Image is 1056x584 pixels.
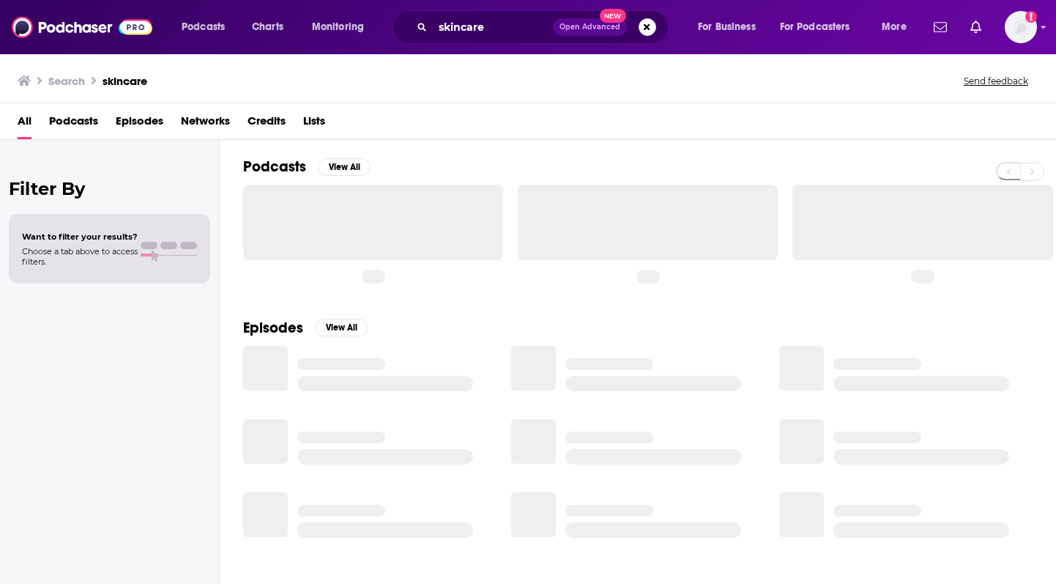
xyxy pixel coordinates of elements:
span: Logged in as tlopez [1005,11,1037,43]
a: EpisodesView All [243,319,368,337]
a: Credits [248,109,286,139]
span: For Business [698,17,756,37]
button: open menu [871,15,925,39]
div: Search podcasts, credits, & more... [406,10,683,44]
button: open menu [171,15,244,39]
button: open menu [302,15,383,39]
span: Monitoring [312,17,364,37]
span: New [600,9,626,23]
button: Show profile menu [1005,11,1037,43]
span: Charts [252,17,283,37]
button: open menu [770,15,871,39]
span: More [882,17,907,37]
h2: Podcasts [243,158,306,176]
h2: Episodes [243,319,303,337]
a: All [18,109,31,139]
h3: skincare [103,74,147,88]
img: Podchaser - Follow, Share and Rate Podcasts [12,13,152,41]
a: Podcasts [49,109,98,139]
button: Open AdvancedNew [553,18,627,36]
span: Open Advanced [559,23,620,31]
a: Networks [181,109,230,139]
a: Charts [242,15,292,39]
button: View All [318,158,371,176]
h2: Filter By [9,178,210,199]
h3: Search [48,74,85,88]
span: For Podcasters [780,17,850,37]
input: Search podcasts, credits, & more... [433,15,553,39]
a: Lists [303,109,325,139]
button: View All [315,319,368,336]
button: Send feedback [959,75,1033,87]
svg: Add a profile image [1025,11,1037,23]
span: Choose a tab above to access filters. [22,246,138,267]
a: PodcastsView All [243,158,371,176]
a: Episodes [116,109,163,139]
img: User Profile [1005,11,1037,43]
a: Show notifications dropdown [928,15,953,40]
span: Want to filter your results? [22,232,138,242]
span: Podcasts [182,17,225,37]
a: Show notifications dropdown [964,15,987,40]
button: open menu [688,15,774,39]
